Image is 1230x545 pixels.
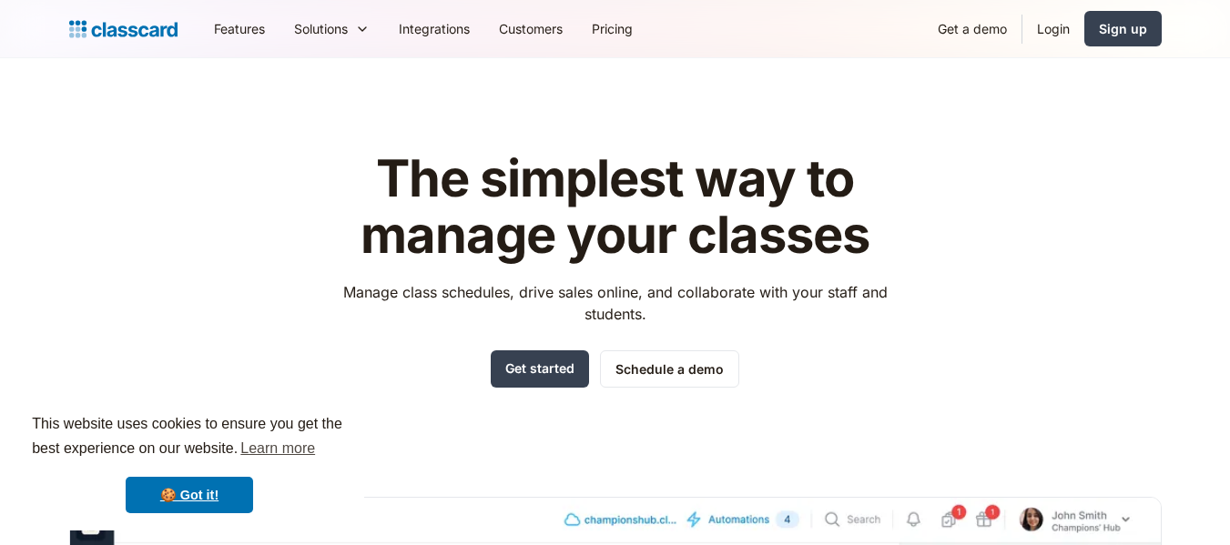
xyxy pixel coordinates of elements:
a: dismiss cookie message [126,477,253,513]
div: cookieconsent [15,396,364,530]
a: learn more about cookies [238,435,318,462]
div: Solutions [294,19,348,38]
div: Sign up [1099,19,1147,38]
a: Features [199,8,280,49]
div: Solutions [280,8,384,49]
p: Manage class schedules, drive sales online, and collaborate with your staff and students. [326,281,904,325]
a: Sign up [1084,11,1162,46]
a: Customers [484,8,577,49]
a: Login [1022,8,1084,49]
a: Get a demo [923,8,1022,49]
a: home [69,16,178,42]
a: Schedule a demo [600,350,739,388]
h1: The simplest way to manage your classes [326,151,904,263]
span: This website uses cookies to ensure you get the best experience on our website. [32,413,347,462]
a: Get started [491,350,589,388]
a: Pricing [577,8,647,49]
a: Integrations [384,8,484,49]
